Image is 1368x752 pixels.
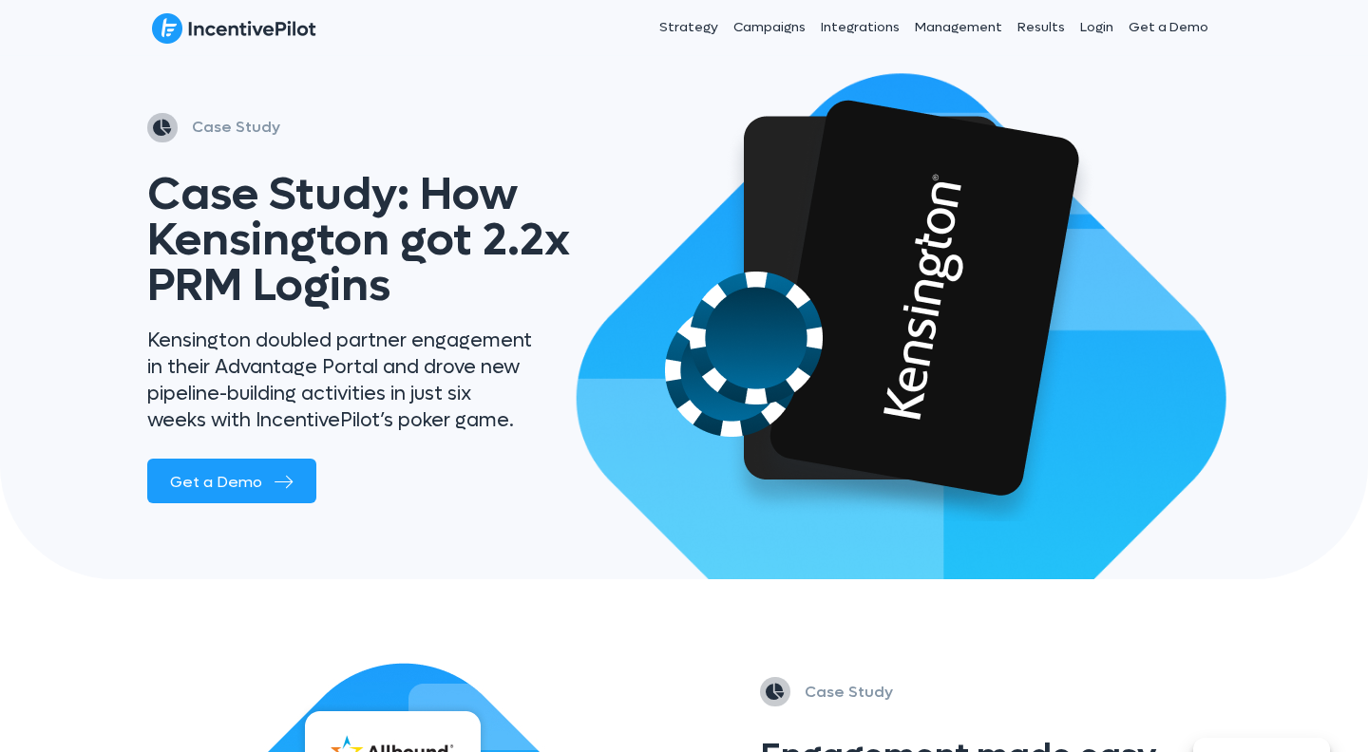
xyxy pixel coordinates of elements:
[813,4,907,51] a: Integrations
[1073,4,1121,51] a: Login
[1010,4,1073,51] a: Results
[1121,4,1216,51] a: Get a Demo
[726,4,813,51] a: Campaigns
[627,75,1121,521] img: kensington-hero
[152,12,316,45] img: IncentivePilot
[521,4,1216,51] nav: Header Menu
[147,328,532,434] p: Kensington doubled partner engagement in their Advantage Portal and drove new pipeline-building a...
[805,679,893,705] p: Case Study
[147,459,316,503] a: Get a Demo
[170,472,262,492] span: Get a Demo
[907,4,1010,51] a: Management
[147,164,570,315] span: Case Study: How Kensington got 2.2x PRM Logins
[652,4,726,51] a: Strategy
[192,114,280,141] p: Case Study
